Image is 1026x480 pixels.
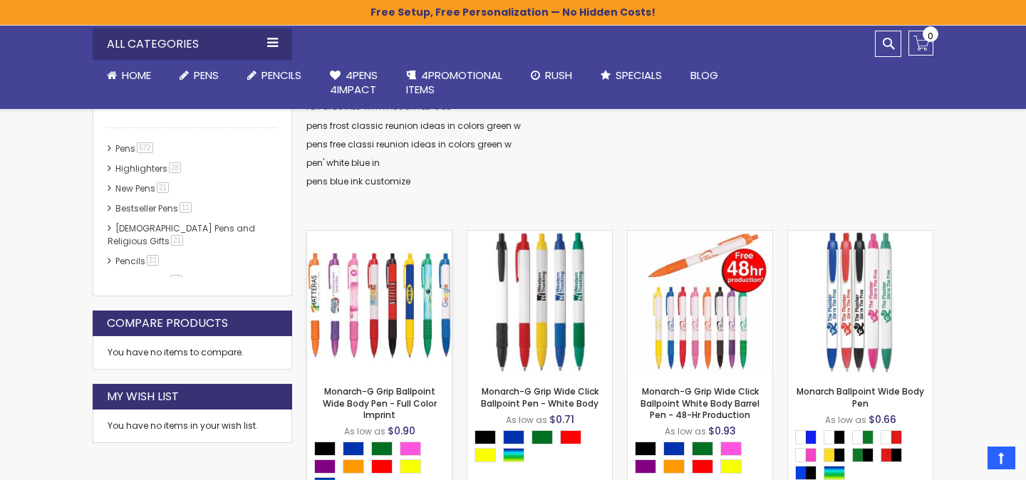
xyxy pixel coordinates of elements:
div: Pink [720,442,742,456]
div: Red [560,430,581,444]
a: Pens572 [112,142,158,155]
div: You have no items to compare. [93,336,292,370]
a: pens frost classic reunion ideas in colors green w [306,120,521,132]
span: As low as [344,425,385,437]
div: White|Pink [795,448,817,462]
span: $0.71 [549,412,574,427]
span: As low as [665,425,706,437]
div: Blue [503,430,524,444]
div: Black [635,442,656,456]
div: Orange [343,459,364,474]
img: Monarch-G Grip Wide Click Ballpoint Pen - White Body [467,231,612,375]
a: Monarch-G Grip Wide Click Ballpoint Pen - White Body [481,385,598,409]
span: $0.66 [869,412,896,427]
a: 4PROMOTIONALITEMS [392,60,517,106]
a: pen' white blue in [306,157,380,169]
div: Red|Black [881,448,902,462]
span: 22 [147,255,159,266]
strong: Compare Products [107,315,228,331]
img: Monarch-G Grip Ballpoint Wide Body Pen - Full Color Imprint [307,231,452,375]
div: Purple [314,459,336,474]
a: Pencils [233,60,316,91]
span: Pencils [261,68,301,83]
span: As low as [825,414,866,426]
span: 4PROMOTIONAL ITEMS [406,68,502,97]
a: 4Pens4impact [316,60,392,106]
div: White|Black [824,430,845,444]
span: Home [122,68,151,83]
div: Select A Color [635,442,772,477]
a: Monarch-G Grip Wide Click Ballpoint White Body Barrel Pen - 48-Hr Production [641,385,760,420]
span: 11 [170,275,182,286]
a: Monarch-G Grip Ballpoint Wide Body Pen - Full Color Imprint [307,230,452,242]
img: Monarch Ballpoint Wide Body Pen [788,231,933,375]
iframe: Google Customer Reviews [908,442,1026,480]
a: Monarch-G Grip Ballpoint Wide Body Pen - Full Color Imprint [323,385,437,420]
a: Highlighters28 [112,162,186,174]
a: Monarch Ballpoint Wide Body Pen [788,230,933,242]
a: Bestseller Pens11 [112,202,197,214]
span: 28 [169,162,181,173]
div: White|Red [881,430,902,444]
div: Yellow [400,459,421,474]
a: Rush [517,60,586,91]
span: Pens [194,68,219,83]
img: Monarch-G Grip Wide Click Ballpoint White Body Barrel Pen - 48-Hr Production [628,231,772,375]
span: As low as [506,414,547,426]
a: Monarch-G Grip Wide Click Ballpoint White Body Barrel Pen - 48-Hr Production [628,230,772,242]
div: White|Green [852,430,874,444]
span: Blog [690,68,718,83]
a: 0 [908,31,933,56]
span: $0.90 [388,424,415,438]
div: Pink [400,442,421,456]
div: You have no items in your wish list. [108,420,277,432]
a: Specials [586,60,676,91]
a: hp-featured11 [112,275,187,287]
a: [DEMOGRAPHIC_DATA] Pens and Religious Gifts21 [108,222,255,247]
div: White|Blue [795,430,817,444]
a: Home [93,60,165,91]
div: Green [532,430,553,444]
div: Assorted [824,466,845,480]
span: Rush [545,68,572,83]
a: New Pens21 [112,182,174,194]
span: 4Pens 4impact [330,68,378,97]
span: 21 [171,235,183,246]
div: Red [692,459,713,474]
a: pens free classi reunion ideas in colors green w [306,138,512,150]
div: Black [475,430,496,444]
div: Green [371,442,393,456]
div: Yellow|Black [824,448,845,462]
div: Blue [343,442,364,456]
div: Blue [663,442,685,456]
div: Orange [663,459,685,474]
span: 0 [928,29,933,43]
a: Monarch-G Grip Wide Click Ballpoint Pen - White Body [467,230,612,242]
a: pens blue ink customize [306,175,410,187]
div: Assorted [503,448,524,462]
span: 11 [180,202,192,213]
div: Purple [635,459,656,474]
strong: My Wish List [107,389,179,405]
div: Red [371,459,393,474]
div: Black [314,442,336,456]
a: Monarch Ballpoint Wide Body Pen [797,385,924,409]
a: Pens [165,60,233,91]
a: Pencils22 [112,255,164,267]
div: Green|Black [852,448,874,462]
div: Green [692,442,713,456]
div: Yellow [720,459,742,474]
div: Yellow [475,448,496,462]
span: $0.93 [708,424,736,438]
span: 21 [157,182,169,193]
a: Blog [676,60,732,91]
div: All Categories [93,28,292,60]
span: Specials [616,68,662,83]
span: 572 [137,142,153,153]
div: Blue|Black [795,466,817,480]
div: Select A Color [475,430,612,466]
